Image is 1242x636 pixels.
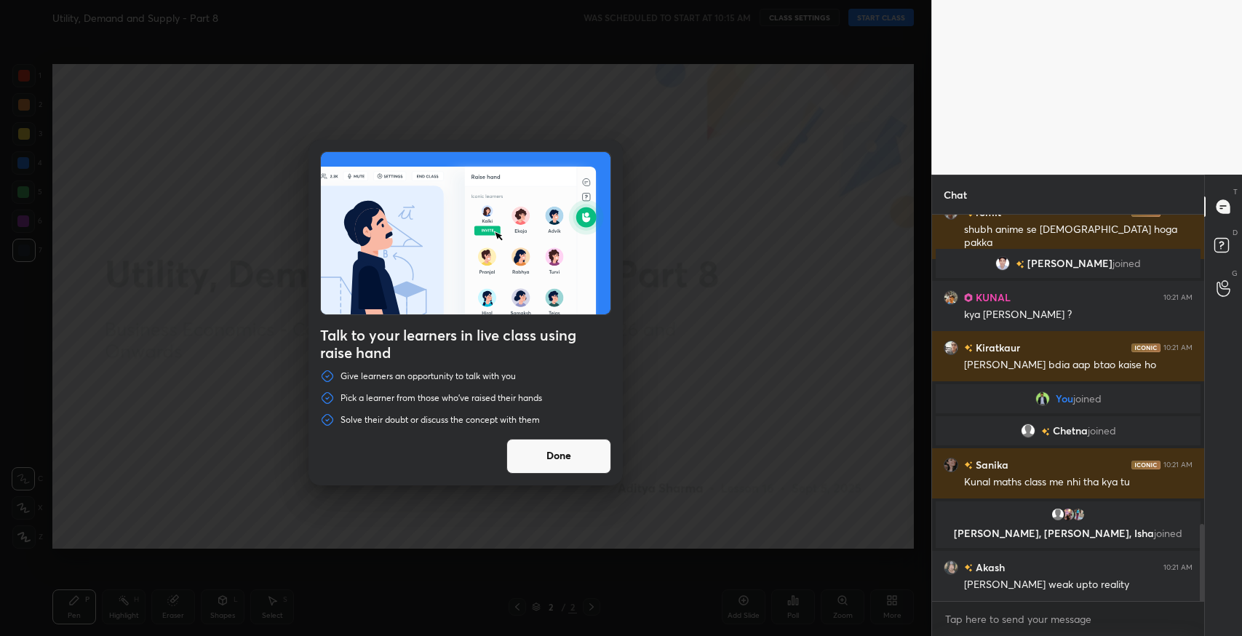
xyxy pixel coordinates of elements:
[1154,526,1182,540] span: joined
[1021,424,1035,438] img: default.png
[1112,258,1141,269] span: joined
[1041,428,1050,436] img: no-rating-badge.077c3623.svg
[964,475,1193,490] div: Kunal maths class me nhi tha kya tu
[341,414,540,426] p: Solve their doubt or discuss the concept with them
[1233,186,1238,197] p: T
[964,223,1193,250] div: shubh anime se [DEMOGRAPHIC_DATA] hoga pakka
[341,392,542,404] p: Pick a learner from those who've raised their hands
[973,290,1011,305] h6: KUNAL
[932,175,979,214] p: Chat
[944,560,958,575] img: 731bb12b01eb445b9ee835ffc7339574.jpg
[964,564,973,572] img: no-rating-badge.077c3623.svg
[1088,425,1116,437] span: joined
[1056,393,1073,405] span: You
[321,152,610,314] img: preRahAdop.42c3ea74.svg
[964,578,1193,592] div: [PERSON_NAME] weak upto reality
[964,461,973,469] img: no-rating-badge.077c3623.svg
[1131,343,1161,352] img: iconic-dark.1390631f.png
[973,560,1005,575] h6: Akash
[1061,507,1075,522] img: 3d7b140338bb4d7ab69035a47bc140b6.jpg
[1232,268,1238,279] p: G
[1051,507,1065,522] img: default.png
[1053,425,1088,437] span: Chetna
[1163,461,1193,469] div: 10:21 AM
[995,256,1010,271] img: 91cb5b6e68f94aa488bbc423bf4e8393.jpg
[1163,293,1193,302] div: 10:21 AM
[1073,393,1102,405] span: joined
[973,457,1008,472] h6: Sanika
[1071,507,1086,522] img: 83047360193d4f589e7368435e935348.jpg
[1016,261,1024,269] img: no-rating-badge.077c3623.svg
[944,528,1192,539] p: [PERSON_NAME], [PERSON_NAME], Isha
[1233,227,1238,238] p: D
[1163,563,1193,572] div: 10:21 AM
[964,293,973,302] img: Learner_Badge_pro_50a137713f.svg
[944,290,958,305] img: a18bb9dc5933452ba8ffea1041890abe.jpg
[1027,258,1112,269] span: [PERSON_NAME]
[964,358,1193,373] div: [PERSON_NAME] bdia aap btao kaise ho
[964,344,973,352] img: no-rating-badge.077c3623.svg
[1163,343,1193,352] div: 10:21 AM
[973,340,1020,355] h6: Kiratkaur
[506,439,611,474] button: Done
[320,327,611,362] h4: Talk to your learners in live class using raise hand
[341,370,516,382] p: Give learners an opportunity to talk with you
[1131,461,1161,469] img: iconic-dark.1390631f.png
[932,215,1204,601] div: grid
[944,341,958,355] img: 1a7c9b30c1a54afba879048832061837.jpg
[1035,391,1050,406] img: fcc3dd17a7d24364a6f5f049f7d33ac3.jpg
[944,458,958,472] img: c408483b90914ebaba9a745d8aeb8223.jpg
[964,308,1193,322] div: kya [PERSON_NAME] ?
